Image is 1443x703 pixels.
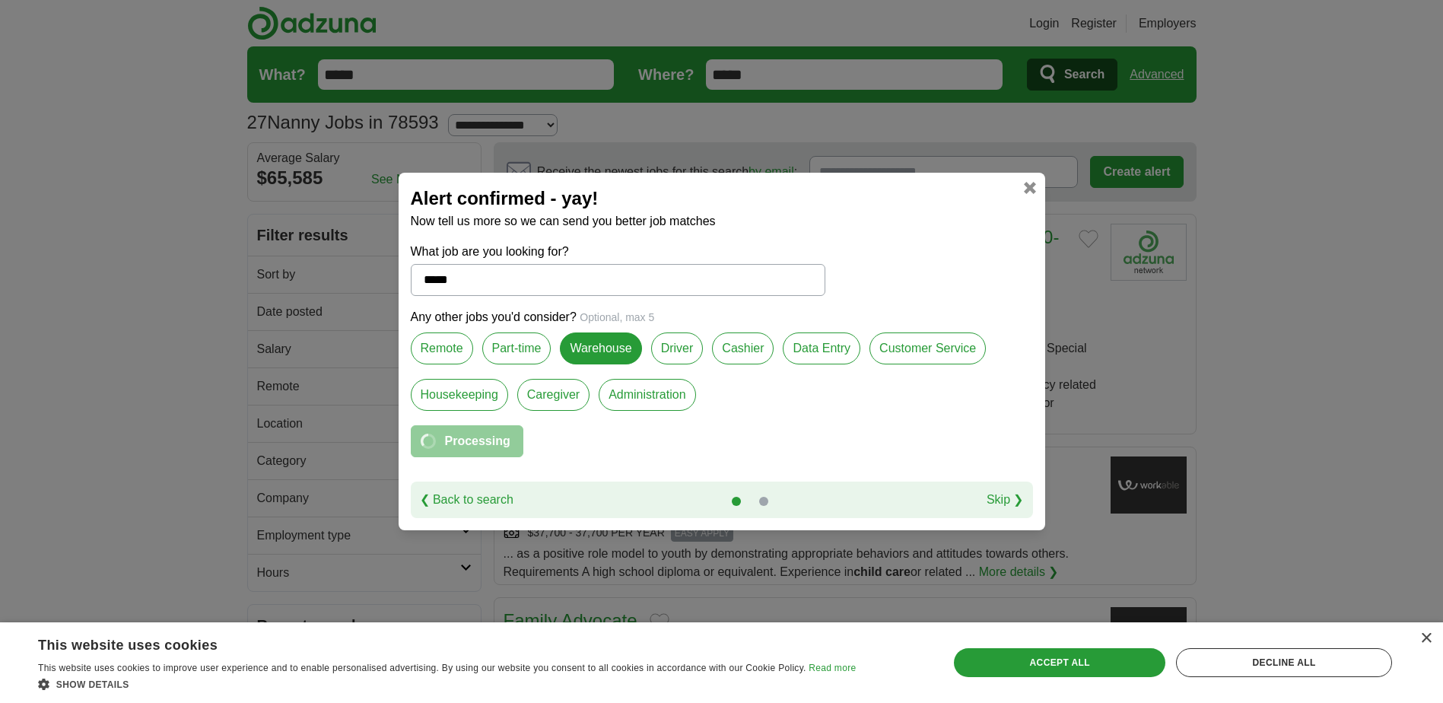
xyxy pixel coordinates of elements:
p: Any other jobs you'd consider? [411,308,1033,326]
div: Close [1420,633,1432,644]
div: Decline all [1176,648,1392,677]
label: Data Entry [783,332,860,364]
span: Optional, max 5 [580,311,654,323]
div: Accept all [954,648,1165,677]
label: Warehouse [560,332,641,364]
label: Cashier [712,332,774,364]
label: Administration [599,379,695,411]
a: Skip ❯ [987,491,1024,509]
label: What job are you looking for? [411,243,825,261]
label: Remote [411,332,473,364]
label: Customer Service [869,332,986,364]
a: Read more, opens a new window [809,663,856,673]
div: This website uses cookies [38,631,818,654]
label: Caregiver [517,379,590,411]
button: Processing [411,425,523,457]
span: Show details [56,679,129,690]
a: ❮ Back to search [420,491,513,509]
p: Now tell us more so we can send you better job matches [411,212,1033,231]
h2: Alert confirmed - yay! [411,185,1033,212]
label: Housekeeping [411,379,508,411]
label: Driver [651,332,704,364]
label: Part-time [482,332,551,364]
div: Show details [38,676,856,692]
span: This website uses cookies to improve user experience and to enable personalised advertising. By u... [38,663,806,673]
